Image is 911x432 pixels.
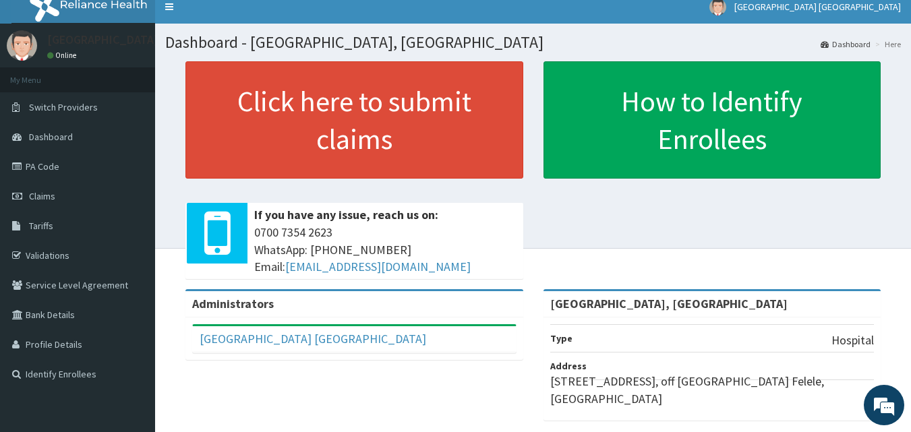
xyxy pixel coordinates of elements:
[29,101,98,113] span: Switch Providers
[47,51,80,60] a: Online
[550,296,788,311] strong: [GEOGRAPHIC_DATA], [GEOGRAPHIC_DATA]
[165,34,901,51] h1: Dashboard - [GEOGRAPHIC_DATA], [GEOGRAPHIC_DATA]
[550,373,875,407] p: [STREET_ADDRESS], off [GEOGRAPHIC_DATA] Felele, [GEOGRAPHIC_DATA]
[7,30,37,61] img: User Image
[221,7,254,39] div: Minimize live chat window
[7,288,257,336] textarea: Type your message and hit 'Enter'
[47,34,272,46] p: [GEOGRAPHIC_DATA] [GEOGRAPHIC_DATA]
[550,332,572,344] b: Type
[78,130,186,266] span: We're online!
[254,224,517,276] span: 0700 7354 2623 WhatsApp: [PHONE_NUMBER] Email:
[543,61,881,179] a: How to Identify Enrollees
[821,38,871,50] a: Dashboard
[550,360,587,372] b: Address
[872,38,901,50] li: Here
[200,331,426,346] a: [GEOGRAPHIC_DATA] [GEOGRAPHIC_DATA]
[192,296,274,311] b: Administrators
[831,332,874,349] p: Hospital
[25,67,55,101] img: d_794563401_company_1708531726252_794563401
[29,190,55,202] span: Claims
[254,207,438,222] b: If you have any issue, reach us on:
[29,220,53,232] span: Tariffs
[70,75,227,93] div: Chat with us now
[29,131,73,143] span: Dashboard
[734,1,901,13] span: [GEOGRAPHIC_DATA] [GEOGRAPHIC_DATA]
[285,259,471,274] a: [EMAIL_ADDRESS][DOMAIN_NAME]
[185,61,523,179] a: Click here to submit claims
